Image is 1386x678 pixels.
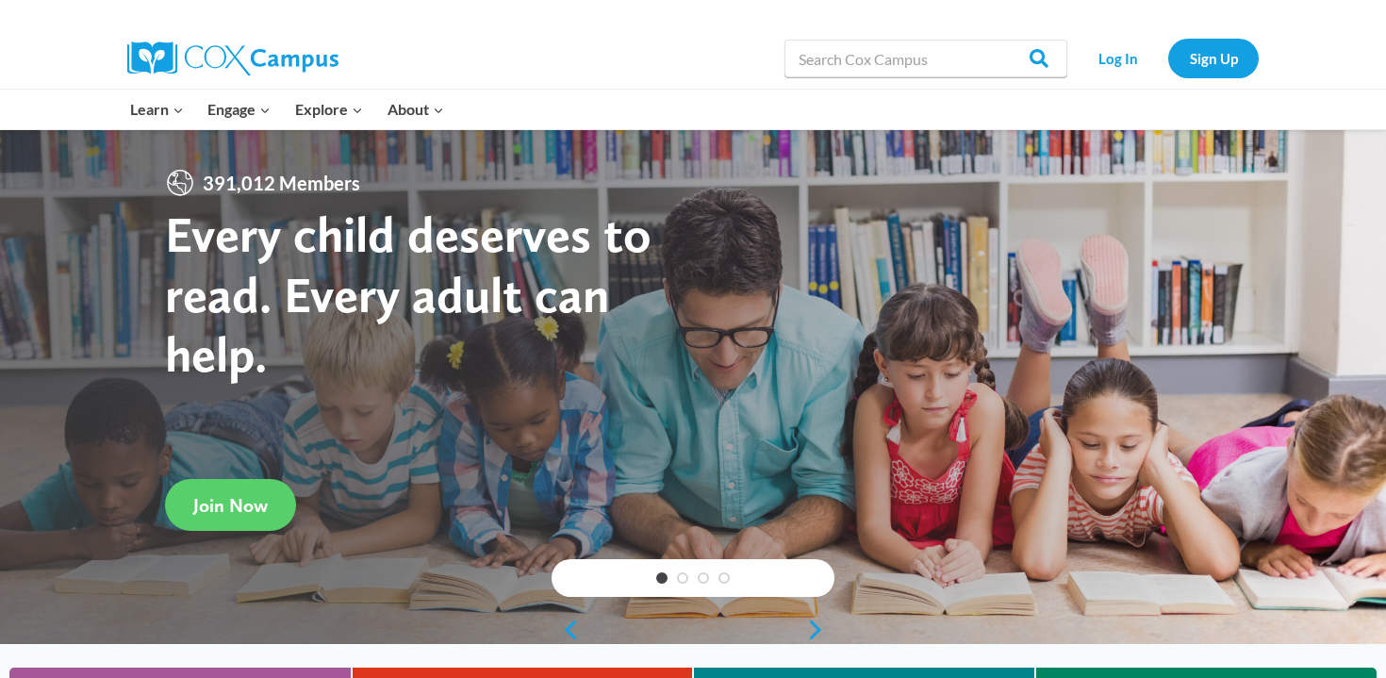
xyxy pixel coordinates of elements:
[1077,39,1159,77] a: Log In
[165,479,296,531] a: Join Now
[698,572,709,584] a: 3
[207,97,271,122] span: Engage
[165,204,652,384] strong: Every child deserves to read. Every adult can help.
[677,572,688,584] a: 2
[1168,39,1259,77] a: Sign Up
[552,619,580,641] a: previous
[806,619,834,641] a: next
[127,41,338,75] img: Cox Campus
[388,97,444,122] span: About
[718,572,730,584] a: 4
[295,97,363,122] span: Explore
[656,572,668,584] a: 1
[552,611,834,649] div: content slider buttons
[118,90,455,129] nav: Primary Navigation
[193,494,268,517] span: Join Now
[1077,39,1259,77] nav: Secondary Navigation
[195,168,368,198] span: 391,012 Members
[130,97,184,122] span: Learn
[784,40,1067,77] input: Search Cox Campus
